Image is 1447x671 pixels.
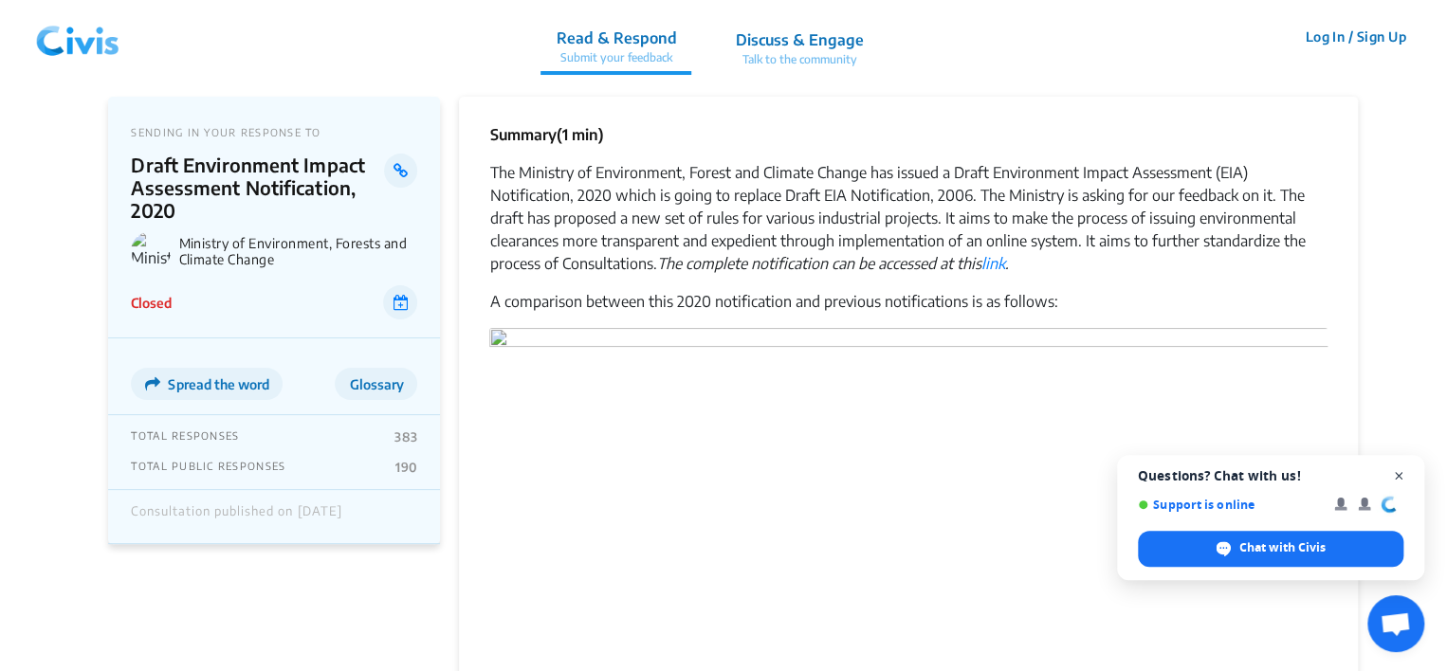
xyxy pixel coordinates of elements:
span: Close chat [1387,464,1411,488]
p: Talk to the community [735,51,863,68]
img: Ministry of Environment, Forests and Climate Change logo [131,231,171,271]
p: Closed [131,293,172,313]
p: Submit your feedback [556,49,676,66]
div: Consultation published on [DATE] [131,504,341,529]
p: TOTAL PUBLIC RESPONSES [131,460,285,475]
p: The Ministry of Environment, Forest and Climate Change has issued a Draft Environment Impact Asse... [489,161,1327,275]
p: Summary [489,123,603,146]
span: (1 min) [556,125,603,144]
em: The complete notification can be accessed at this [656,254,980,273]
p: 383 [394,429,417,444]
p: Draft Environment Impact Assessment Notification, 2020 [131,154,384,222]
button: Glossary [335,368,417,400]
span: Questions? Chat with us! [1138,468,1403,483]
p: SENDING IN YOUR RESPONSE TO [131,126,417,138]
button: Log In / Sign Up [1292,22,1419,51]
div: Open chat [1367,595,1424,652]
button: Spread the word [131,368,283,400]
p: Discuss & Engage [735,28,863,51]
em: . [1004,254,1008,273]
span: Spread the word [168,376,268,392]
p: Ministry of Environment, Forests and Climate Change [178,235,417,267]
p: TOTAL RESPONSES [131,429,239,444]
p: A comparison between this 2020 notification and previous notifications is as follows: [489,290,1327,313]
span: Support is online [1138,498,1321,512]
div: Chat with Civis [1138,531,1403,567]
a: link [980,254,1004,273]
img: navlogo.png [28,9,127,65]
span: Glossary [349,376,403,392]
p: 190 [395,460,417,475]
span: Chat with Civis [1239,539,1326,556]
p: Read & Respond [556,27,676,49]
